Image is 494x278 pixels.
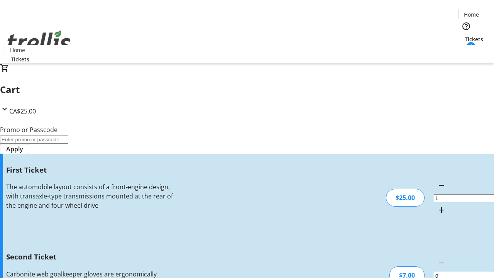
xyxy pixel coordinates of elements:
[458,19,474,34] button: Help
[386,189,425,207] div: $25.00
[5,46,30,54] a: Home
[465,35,483,43] span: Tickets
[6,164,175,175] h3: First Ticket
[6,251,175,262] h3: Second Ticket
[5,22,73,61] img: Orient E2E Organization opeBzK230q's Logo
[434,178,449,193] button: Decrement by one
[459,10,484,19] a: Home
[9,107,36,115] span: CA$25.00
[6,144,23,154] span: Apply
[10,46,25,54] span: Home
[464,10,479,19] span: Home
[458,43,474,59] button: Cart
[458,35,489,43] a: Tickets
[434,202,449,218] button: Increment by one
[6,182,175,210] div: The automobile layout consists of a front-engine design, with transaxle-type transmissions mounte...
[5,55,36,63] a: Tickets
[11,55,29,63] span: Tickets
